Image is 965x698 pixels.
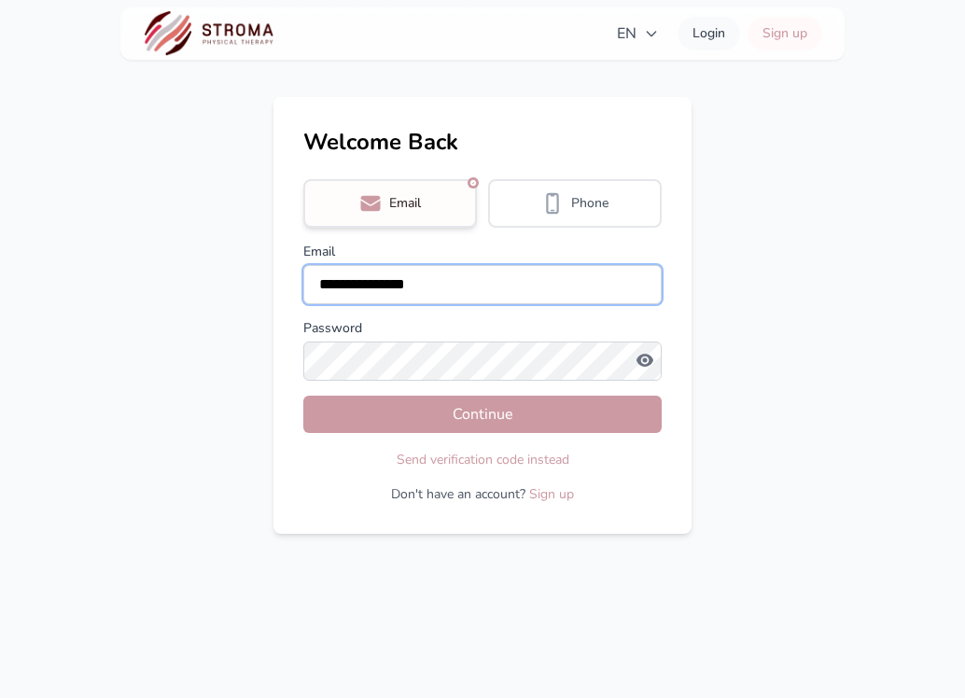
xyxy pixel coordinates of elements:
[303,127,662,157] h1: Welcome Back
[389,194,421,213] span: Email
[617,22,659,45] span: EN
[606,15,670,52] button: EN
[303,319,662,338] label: Password
[303,243,662,261] label: Email
[678,17,740,50] a: Login
[748,17,822,50] a: Sign up
[303,396,662,433] button: Continue
[571,194,608,213] span: Phone
[143,7,277,60] img: STROMA logo
[529,485,574,503] a: Sign up
[397,451,569,469] button: Send verification code instead
[303,485,662,504] p: Don't have an account?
